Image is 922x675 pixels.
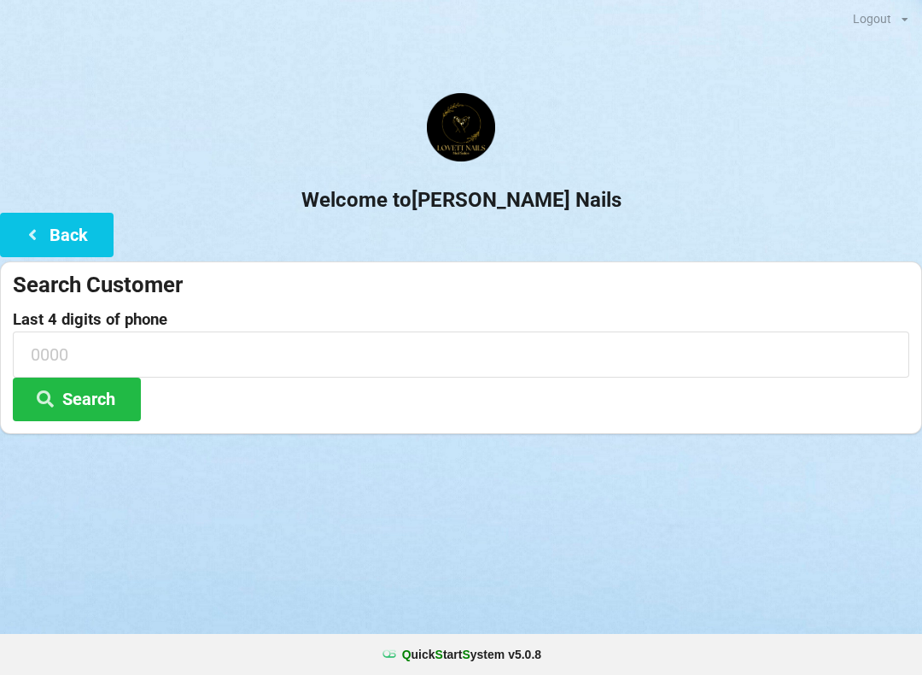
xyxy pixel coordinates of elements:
span: S [435,648,443,661]
input: 0000 [13,332,909,377]
b: uick tart ystem v 5.0.8 [402,646,541,663]
div: Logout [853,13,891,25]
button: Search [13,378,141,421]
span: S [462,648,470,661]
label: Last 4 digits of phone [13,311,909,328]
span: Q [402,648,411,661]
div: Search Customer [13,271,909,299]
img: Lovett1.png [427,93,495,161]
img: favicon.ico [381,646,398,663]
